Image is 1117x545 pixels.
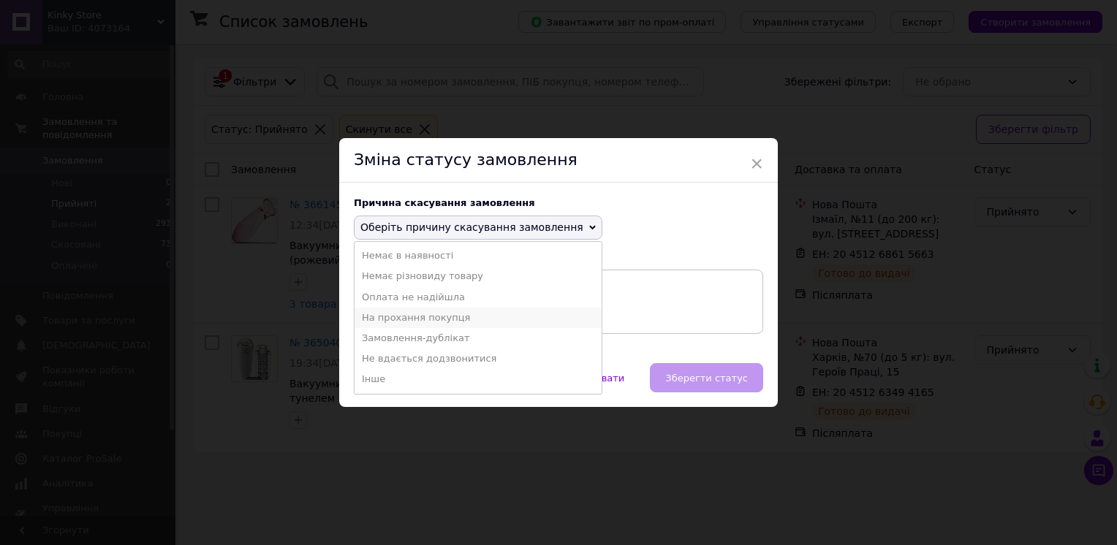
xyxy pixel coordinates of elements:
[355,369,602,389] li: Інше
[355,287,602,308] li: Оплата не надійшла
[355,348,602,369] li: Не вдається додзвонитися
[360,221,583,233] span: Оберіть причину скасування замовлення
[355,328,602,348] li: Замовлення-дублікат
[355,266,602,286] li: Немає різновиду товару
[750,151,763,176] span: ×
[339,138,778,183] div: Зміна статусу замовлення
[354,197,763,208] div: Причина скасування замовлення
[355,245,602,266] li: Немає в наявності
[355,308,602,328] li: На прохання покупця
